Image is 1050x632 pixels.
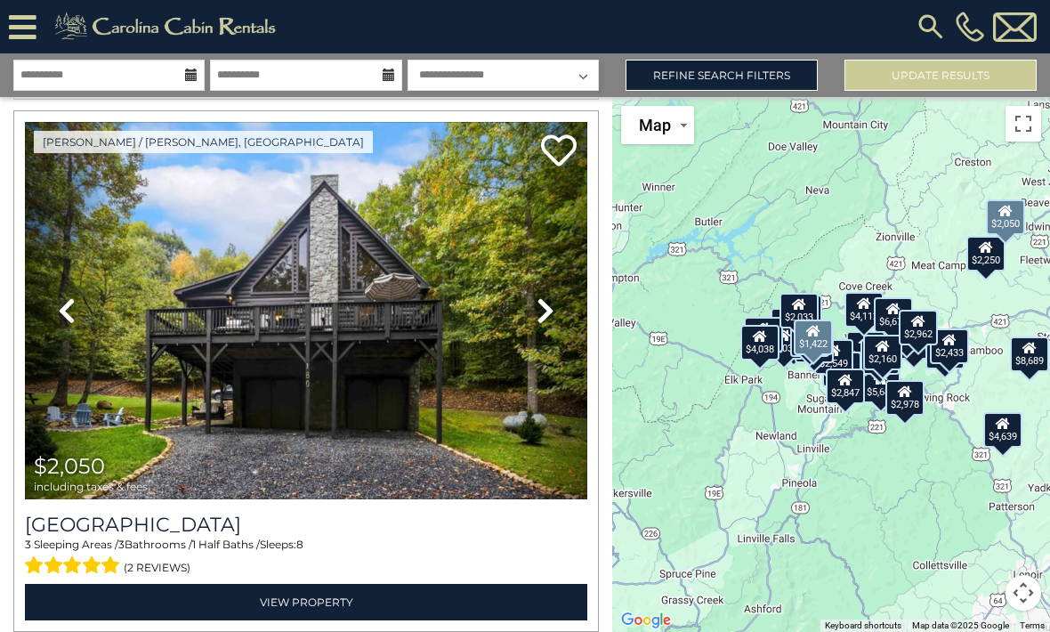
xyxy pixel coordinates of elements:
[861,367,901,402] div: $5,689
[825,620,901,632] button: Keyboard shortcuts
[826,369,865,404] div: $2,847
[25,584,587,620] a: View Property
[1020,620,1045,630] a: Terms (opens in new tab)
[34,481,148,492] span: including taxes & fees
[925,334,965,369] div: $5,542
[912,620,1009,630] span: Map data ©2025 Google
[25,513,587,537] h3: Creekside Hideaway
[118,538,125,551] span: 3
[25,537,587,579] div: Sleeping Areas / Bathrooms / Sleeps:
[744,316,783,352] div: $2,122
[861,338,901,374] div: $2,338
[34,131,373,153] a: [PERSON_NAME] / [PERSON_NAME], [GEOGRAPHIC_DATA]
[795,328,834,363] div: $5,509
[794,319,833,354] div: $1,422
[617,609,675,632] img: Google
[764,323,804,359] div: $4,035
[1006,575,1041,611] button: Map camera controls
[1010,336,1049,371] div: $8,689
[847,330,886,366] div: $3,744
[192,538,260,551] span: 1 Half Baths /
[25,513,587,537] a: [GEOGRAPHIC_DATA]
[986,199,1025,235] div: $2,050
[25,538,31,551] span: 3
[885,380,925,416] div: $2,978
[894,324,933,360] div: $2,841
[874,296,913,332] div: $6,671
[951,12,989,42] a: [PHONE_NUMBER]
[844,292,884,328] div: $4,112
[966,235,1006,271] div: $2,250
[45,9,291,45] img: Khaki-logo.png
[639,116,671,134] span: Map
[34,453,105,479] span: $2,050
[887,313,926,349] div: $2,814
[296,538,303,551] span: 8
[790,320,829,356] div: $2,435
[617,609,675,632] a: Open this area in Google Maps (opens a new window)
[931,328,970,364] div: $2,433
[779,292,819,328] div: $2,033
[915,11,947,43] img: search-regular.svg
[1006,106,1041,142] button: Toggle fullscreen view
[863,335,902,370] div: $2,160
[899,310,938,345] div: $2,962
[621,106,694,144] button: Change map style
[741,325,780,361] div: $4,038
[25,122,587,499] img: thumbnail_167346085.jpeg
[626,60,818,91] a: Refine Search Filters
[541,133,577,171] a: Add to favorites
[844,60,1037,91] button: Update Results
[984,411,1023,447] div: $4,639
[124,556,190,579] span: (2 reviews)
